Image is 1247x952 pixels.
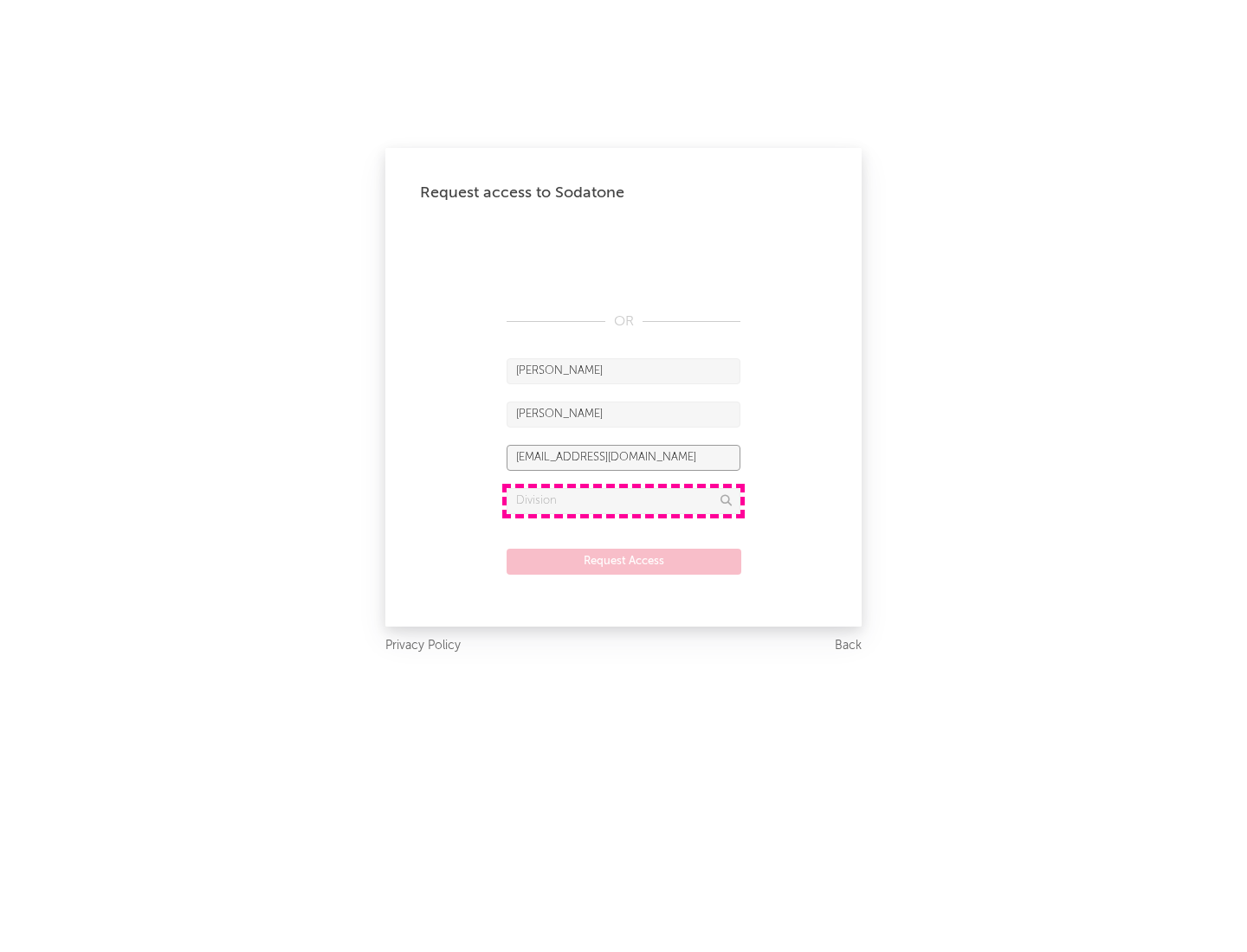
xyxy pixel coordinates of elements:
[507,488,740,514] input: Division
[385,635,461,657] a: Privacy Policy
[507,549,741,575] button: Request Access
[507,358,740,384] input: First Name
[420,183,827,203] div: Request access to Sodatone
[507,402,740,428] input: Last Name
[507,445,740,471] input: Email
[835,635,862,657] a: Back
[507,312,740,332] div: OR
